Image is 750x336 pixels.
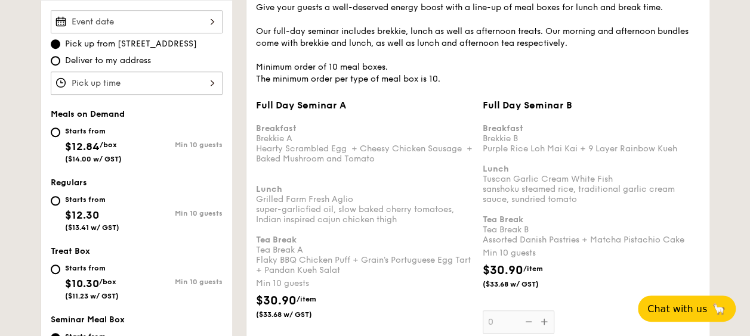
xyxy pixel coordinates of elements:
[483,263,523,278] span: $30.90
[65,209,99,222] span: $12.30
[65,126,122,136] div: Starts from
[483,123,523,133] b: Breakfast
[712,302,726,316] span: 🦙
[100,141,117,149] span: /box
[256,184,282,194] b: Lunch
[65,292,119,300] span: ($11.23 w/ GST)
[65,223,119,232] span: ($13.41 w/ GST)
[51,246,90,256] span: Treat Box
[51,10,223,33] input: Event date
[256,235,297,245] b: Tea Break
[99,278,116,286] span: /box
[483,214,523,225] b: Tea Break
[256,294,297,308] span: $30.90
[51,109,125,119] span: Meals on Demand
[297,295,316,303] span: /item
[51,196,60,206] input: Starts from$12.30($13.41 w/ GST)Min 10 guests
[647,303,707,315] span: Chat with us
[483,247,700,259] div: Min 10 guests
[137,141,223,149] div: Min 10 guests
[51,71,223,95] input: Pick up time
[65,195,119,204] div: Starts from
[65,140,100,153] span: $12.84
[483,164,509,174] b: Lunch
[51,39,60,49] input: Pick up from [STREET_ADDRESS]
[51,315,125,325] span: Seminar Meal Box
[51,265,60,274] input: Starts from$10.30/box($11.23 w/ GST)Min 10 guests
[65,155,122,163] span: ($14.00 w/ GST)
[256,113,473,275] div: Brekkie A Hearty Scrambled Egg + Cheesy Chicken Sausage + Baked Mushroom and Tomato Grilled Farm ...
[483,99,572,111] span: Full Day Seminar B
[256,2,700,85] div: Give your guests a well-deserved energy boost with a line-up of meal boxes for lunch and break ti...
[51,127,60,137] input: Starts from$12.84/box($14.00 w/ GST)Min 10 guests
[137,278,223,286] div: Min 10 guests
[483,279,564,289] span: ($33.68 w/ GST)
[65,55,151,67] span: Deliver to my address
[65,277,99,290] span: $10.30
[256,310,337,319] span: ($33.68 w/ GST)
[51,178,87,188] span: Regulars
[137,209,223,217] div: Min 10 guests
[523,265,543,273] span: /item
[483,113,700,245] div: Brekkie B Purple Rice Loh Mai Kai + 9 Layer Rainbow Kueh Tuscan Garlic Cream White Fish sanshoku ...
[51,56,60,66] input: Deliver to my address
[638,295,736,322] button: Chat with us🦙
[256,278,473,290] div: Min 10 guests
[256,99,346,111] span: Full Day Seminar A
[65,263,119,273] div: Starts from
[65,38,197,50] span: Pick up from [STREET_ADDRESS]
[256,123,297,133] b: Breakfast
